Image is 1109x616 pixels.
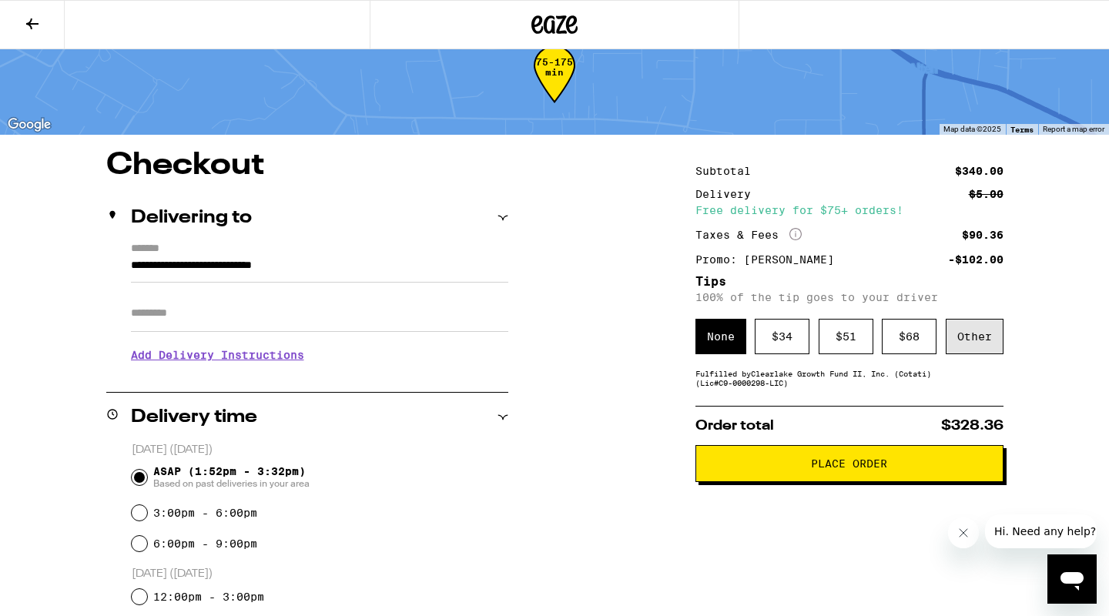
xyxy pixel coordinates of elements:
iframe: Close message [948,517,979,548]
div: Taxes & Fees [695,228,802,242]
p: [DATE] ([DATE]) [132,567,508,581]
label: 12:00pm - 3:00pm [153,591,264,603]
div: Fulfilled by Clearlake Growth Fund II, Inc. (Cotati) (Lic# C9-0000298-LIC ) [695,369,1003,387]
iframe: Button to launch messaging window [1047,554,1097,604]
label: 6:00pm - 9:00pm [153,537,257,550]
h2: Delivery time [131,408,257,427]
div: $340.00 [955,166,1003,176]
a: Report a map error [1043,125,1104,133]
button: Place Order [695,445,1003,482]
a: Open this area in Google Maps (opens a new window) [4,115,55,135]
div: Delivery [695,189,762,199]
div: $ 34 [755,319,809,354]
a: Terms [1010,125,1034,134]
span: Place Order [811,458,887,469]
div: Subtotal [695,166,762,176]
h1: Checkout [106,150,508,181]
div: -$102.00 [948,254,1003,265]
h3: Add Delivery Instructions [131,337,508,373]
div: $90.36 [962,229,1003,240]
p: We'll contact you at [PHONE_NUMBER] when we arrive [131,373,508,385]
div: Promo: [PERSON_NAME] [695,254,845,265]
label: 3:00pm - 6:00pm [153,507,257,519]
div: Free delivery for $75+ orders! [695,205,1003,216]
h5: Tips [695,276,1003,288]
span: Map data ©2025 [943,125,1001,133]
div: None [695,319,746,354]
p: [DATE] ([DATE]) [132,443,508,457]
h2: Delivering to [131,209,252,227]
img: Google [4,115,55,135]
span: Order total [695,419,774,433]
span: Based on past deliveries in your area [153,477,310,490]
span: ASAP (1:52pm - 3:32pm) [153,465,310,490]
p: 100% of the tip goes to your driver [695,291,1003,303]
div: $ 51 [819,319,873,354]
div: 75-175 min [534,57,575,115]
span: $328.36 [941,419,1003,433]
div: $ 68 [882,319,936,354]
div: Other [946,319,1003,354]
iframe: Message from company [985,514,1097,548]
div: $5.00 [969,189,1003,199]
